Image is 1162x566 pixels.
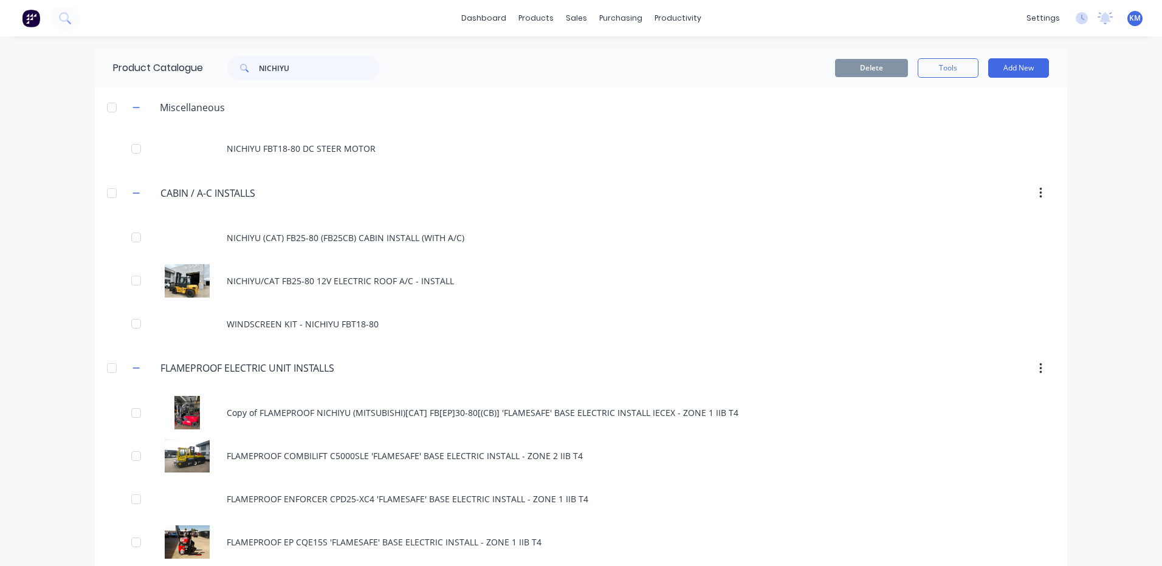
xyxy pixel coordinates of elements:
button: Tools [918,58,978,78]
img: Factory [22,9,40,27]
a: dashboard [455,9,512,27]
input: Enter category name [160,186,304,200]
div: sales [560,9,593,27]
input: Enter category name [160,361,337,375]
div: Product Catalogue [95,49,203,87]
div: Miscellaneous [150,100,235,115]
div: FLAMEPROOF ENFORCER CPD25-XC4 'FLAMESAFE' BASE ELECTRIC INSTALL - ZONE 1 IIB T4 [95,477,1067,520]
div: FLAMEPROOF COMBILIFT C5000SLE 'FLAMESAFE' BASE ELECTRIC INSTALL - ZONE 2 IIB T4FLAMEPROOF COMBILI... [95,434,1067,477]
div: settings [1020,9,1066,27]
button: Add New [988,58,1049,78]
input: Search... [259,56,379,80]
div: FLAMEPROOF EP CQE15S 'FLAMESAFE' BASE ELECTRIC INSTALL - ZONE 1 IIB T4FLAMEPROOF EP CQE15S 'FLAME... [95,520,1067,564]
div: productivity [648,9,707,27]
div: products [512,9,560,27]
button: Delete [835,59,908,77]
div: NICHIYU (CAT) FB25-80 (FB25CB) CABIN INSTALL (WITH A/C) [95,216,1067,259]
div: NICHIYU FBT18-80 DC STEER MOTOR [95,127,1067,170]
div: Copy of FLAMEPROOF NICHIYU (MITSUBISHI)[CAT] FB[EP]30-80[(CB)] 'FLAMESAFE' BASE ELECTRIC INSTALL ... [95,391,1067,434]
span: KM [1129,13,1141,24]
div: purchasing [593,9,648,27]
div: NICHIYU/CAT FB25-80 12V ELECTRIC ROOF A/C - INSTALLNICHIYU/CAT FB25-80 12V ELECTRIC ROOF A/C - IN... [95,259,1067,302]
div: WINDSCREEN KIT - NICHIYU FBT18-80 [95,302,1067,346]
